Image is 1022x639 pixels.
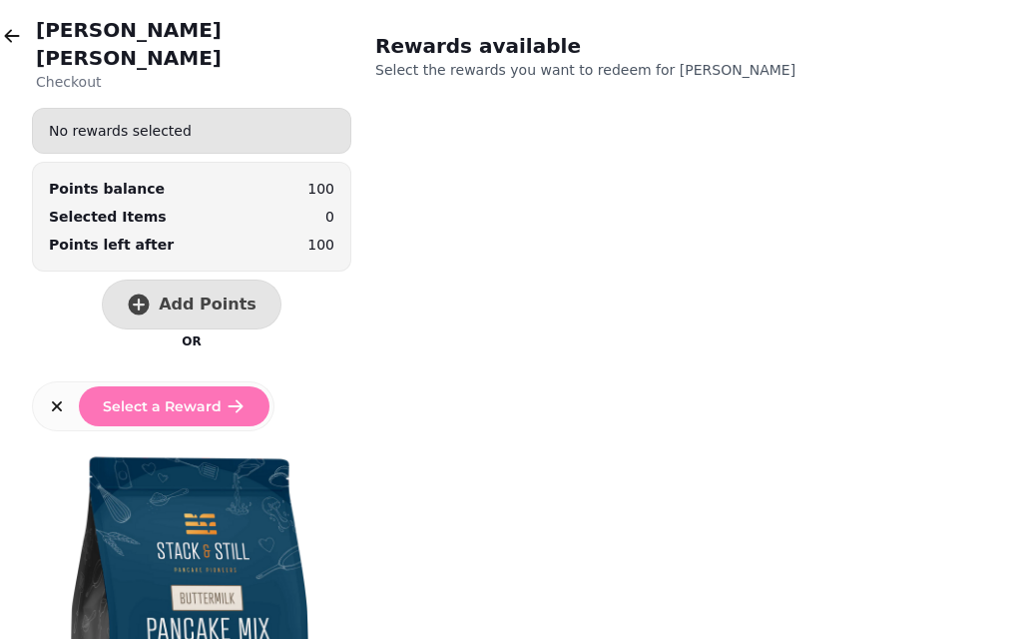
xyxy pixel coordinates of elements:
p: 100 [307,179,334,199]
h2: [PERSON_NAME] [PERSON_NAME] [36,16,351,72]
div: No rewards selected [33,113,350,149]
p: 100 [307,235,334,255]
button: Add Points [102,280,281,329]
button: Select a Reward [79,386,269,426]
p: Checkout [36,72,351,92]
p: Selected Items [49,207,167,227]
p: OR [182,333,201,349]
span: Select a Reward [103,399,222,413]
span: Add Points [159,297,256,313]
h2: Rewards available [375,32,759,60]
p: Select the rewards you want to redeem for [375,60,886,80]
p: 0 [325,207,334,227]
span: [PERSON_NAME] [680,62,795,78]
div: Points balance [49,179,165,199]
p: Points left after [49,235,174,255]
